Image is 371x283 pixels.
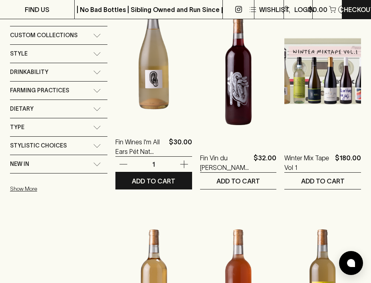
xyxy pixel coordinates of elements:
img: Winter Mix Tape Vol 1 [284,1,361,141]
p: Login [294,5,314,14]
div: New In [10,155,107,173]
div: Style [10,45,107,63]
a: Winter Mix Tape Vol 1 [284,153,332,172]
button: ADD TO CART [115,173,192,189]
div: Farming Practices [10,82,107,100]
span: New In [10,159,29,169]
span: Drinkability [10,67,48,77]
div: Stylistic Choices [10,137,107,155]
p: $32.00 [254,153,276,172]
div: Drinkability [10,63,107,81]
img: bubble-icon [347,259,355,267]
p: ADD TO CART [301,176,345,186]
button: Show More [10,181,115,197]
img: Fin Vin du Rosier Chilled Red 2025 [200,1,277,141]
span: Dietary [10,104,34,114]
p: $180.00 [335,153,361,172]
span: Type [10,122,24,132]
p: ADD TO CART [216,176,260,186]
p: $0.00 [308,5,327,14]
a: Fin Vin du [PERSON_NAME] Chilled Red 2025 [200,153,251,172]
div: Custom Collections [10,26,107,44]
span: Custom Collections [10,30,77,40]
button: ADD TO CART [284,173,361,189]
p: FIND US [25,5,50,14]
a: Fin Wines I'm All Ears Pét Nat 2024 [115,137,166,156]
p: 1 [144,160,163,169]
div: Type [10,118,107,136]
p: Wishlist [259,5,290,14]
span: Style [10,49,28,59]
p: ADD TO CART [132,176,175,186]
button: ADD TO CART [200,173,277,189]
div: Dietary [10,100,107,118]
p: $30.00 [169,137,192,156]
span: Farming Practices [10,86,69,96]
span: Stylistic Choices [10,141,67,151]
